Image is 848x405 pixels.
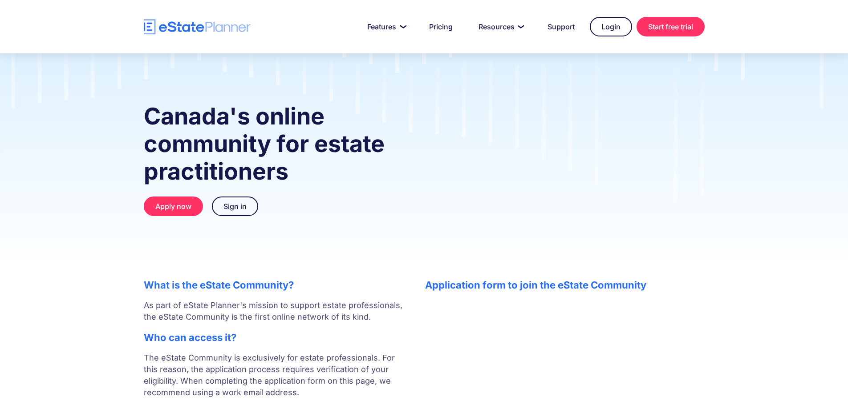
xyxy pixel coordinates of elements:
a: Features [357,18,414,36]
p: As part of eState Planner's mission to support estate professionals, the eState Community is the ... [144,300,407,323]
a: Pricing [418,18,463,36]
strong: Canada's online community for estate practitioners [144,102,385,185]
a: Apply now [144,196,203,216]
a: Support [537,18,585,36]
a: Login [590,17,632,36]
a: home [144,19,251,35]
a: Sign in [212,196,258,216]
a: Resources [468,18,532,36]
h2: Who can access it? [144,332,407,343]
h2: What is the eState Community? [144,279,407,291]
a: Start free trial [637,17,705,36]
h2: Application form to join the eState Community [425,279,705,291]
